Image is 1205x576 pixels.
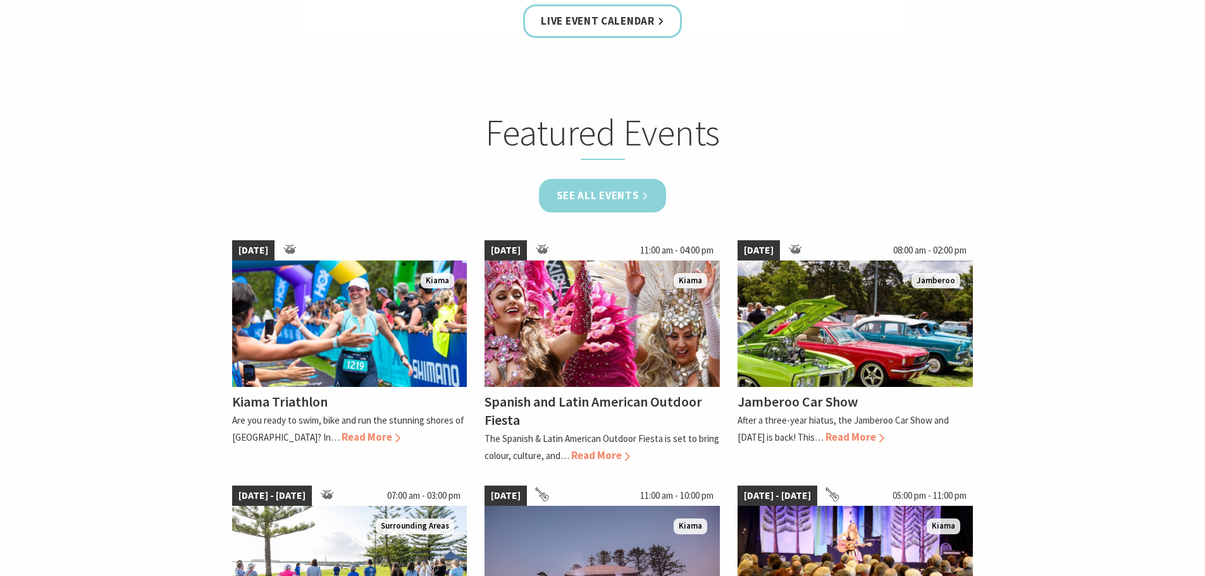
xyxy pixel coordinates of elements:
a: See all Events [539,179,667,212]
span: 11:00 am - 04:00 pm [634,240,720,260]
p: Are you ready to swim, bike and run the stunning shores of [GEOGRAPHIC_DATA]? In… [232,414,464,443]
span: [DATE] [485,240,527,260]
span: Kiama [674,518,707,534]
h4: Spanish and Latin American Outdoor Fiesta [485,393,702,429]
h4: Jamberoo Car Show [738,393,858,410]
span: Surrounding Areas [376,518,454,534]
span: Jamberoo [911,273,960,289]
a: [DATE] 11:00 am - 04:00 pm Dancers in jewelled pink and silver costumes with feathers, holding th... [485,240,720,464]
span: Read More [342,430,400,444]
span: [DATE] [485,486,527,506]
span: Kiama [927,518,960,534]
img: kiamatriathlon [232,260,467,387]
a: Live Event Calendar [523,4,681,38]
span: [DATE] - [DATE] [232,486,312,506]
span: [DATE] [738,240,780,260]
span: Read More [825,430,884,444]
a: [DATE] 08:00 am - 02:00 pm Jamberoo Car Show Jamberoo Jamberoo Car Show After a three-year hiatus... [738,240,973,464]
span: [DATE] - [DATE] [738,486,817,506]
span: Kiama [421,273,454,289]
h4: Kiama Triathlon [232,393,328,410]
span: [DATE] [232,240,275,260]
span: 05:00 pm - 11:00 pm [886,486,973,506]
span: 11:00 am - 10:00 pm [634,486,720,506]
img: Dancers in jewelled pink and silver costumes with feathers, holding their hands up while smiling [485,260,720,387]
p: The Spanish & Latin American Outdoor Fiesta is set to bring colour, culture, and… [485,432,719,462]
p: After a three-year hiatus, the Jamberoo Car Show and [DATE] is back! This… [738,414,949,443]
span: Kiama [674,273,707,289]
a: [DATE] kiamatriathlon Kiama Kiama Triathlon Are you ready to swim, bike and run the stunning shor... [232,240,467,464]
span: 07:00 am - 03:00 pm [381,486,467,506]
img: Jamberoo Car Show [738,260,973,387]
span: 08:00 am - 02:00 pm [887,240,973,260]
span: Read More [571,448,630,462]
h2: Featured Events [355,111,851,160]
